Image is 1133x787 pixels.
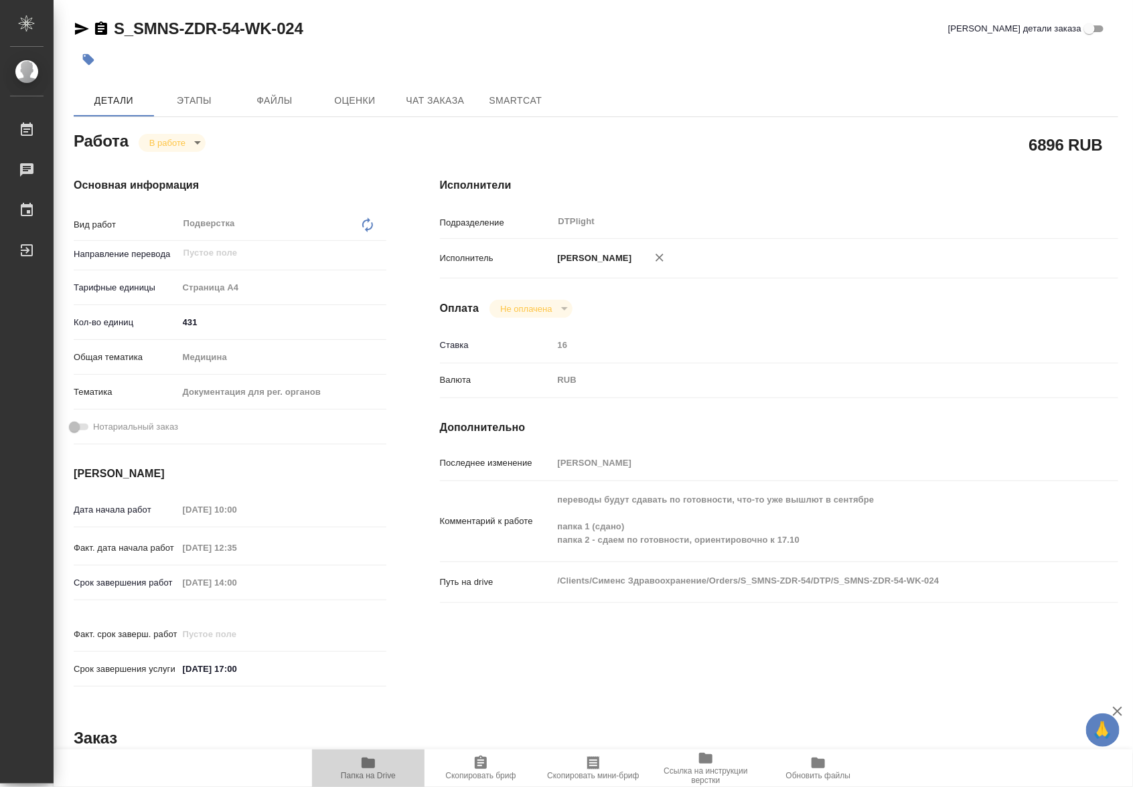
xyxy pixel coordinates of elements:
[74,218,178,232] p: Вид работ
[74,248,178,261] p: Направление перевода
[74,351,178,364] p: Общая тематика
[445,771,516,780] span: Скопировать бриф
[114,19,303,37] a: S_SMNS-ZDR-54-WK-024
[74,45,103,74] button: Добавить тэг
[139,134,206,152] div: В работе
[74,466,386,482] h4: [PERSON_NAME]
[645,243,674,272] button: Удалить исполнителя
[425,750,537,787] button: Скопировать бриф
[341,771,396,780] span: Папка на Drive
[553,453,1062,472] input: Пустое поле
[553,570,1062,592] textarea: /Clients/Сименс Здравоохранение/Orders/S_SMNS-ZDR-54/DTP/S_SMNS-ZDR-54-WK-024
[440,339,553,352] p: Ставка
[178,346,386,369] div: Медицина
[1091,716,1114,744] span: 🙏
[74,385,178,399] p: Тематика
[1029,133,1103,156] h2: 6896 RUB
[93,21,109,37] button: Скопировать ссылку
[312,750,425,787] button: Папка на Drive
[553,252,632,265] p: [PERSON_NAME]
[440,420,1118,436] h4: Дополнительно
[178,659,295,679] input: ✎ Введи что-нибудь
[440,576,553,589] p: Путь на drive
[483,92,548,109] span: SmartCat
[178,624,295,644] input: Пустое поле
[786,771,851,780] span: Обновить файлы
[74,541,178,555] p: Факт. дата начала работ
[74,727,117,749] h2: Заказ
[650,750,762,787] button: Ссылка на инструкции верстки
[74,503,178,517] p: Дата начала работ
[178,313,386,332] input: ✎ Введи что-нибудь
[182,245,355,261] input: Пустое поле
[1086,713,1120,747] button: 🙏
[440,300,479,317] h4: Оплата
[440,252,553,265] p: Исполнитель
[74,21,90,37] button: Скопировать ссылку для ЯМессенджера
[74,316,178,329] p: Кол-во единиц
[440,515,553,528] p: Комментарий к работе
[74,281,178,294] p: Тарифные единицы
[658,766,754,785] span: Ссылка на инструкции верстки
[242,92,307,109] span: Файлы
[74,128,129,152] h2: Работа
[323,92,387,109] span: Оценки
[496,303,556,315] button: Не оплачена
[489,300,572,318] div: В работе
[948,22,1081,35] span: [PERSON_NAME] детали заказа
[553,335,1062,355] input: Пустое поле
[162,92,226,109] span: Этапы
[403,92,467,109] span: Чат заказа
[178,276,386,299] div: Страница А4
[762,750,875,787] button: Обновить файлы
[547,771,639,780] span: Скопировать мини-бриф
[440,216,553,230] p: Подразделение
[440,177,1118,193] h4: Исполнители
[553,489,1062,551] textarea: переводы будут сдавать по готовности, что-то уже вышлют в сентябре папка 1 (сдано) папка 2 - сдае...
[440,373,553,387] p: Валюта
[178,538,295,557] input: Пустое поле
[82,92,146,109] span: Детали
[145,137,190,149] button: В работе
[553,369,1062,391] div: RUB
[74,177,386,193] h4: Основная информация
[178,573,295,592] input: Пустое поле
[74,663,178,676] p: Срок завершения услуги
[178,500,295,519] input: Пустое поле
[537,750,650,787] button: Скопировать мини-бриф
[178,381,386,404] div: Документация для рег. органов
[74,576,178,590] p: Срок завершения работ
[74,628,178,641] p: Факт. срок заверш. работ
[440,456,553,470] p: Последнее изменение
[93,420,178,434] span: Нотариальный заказ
